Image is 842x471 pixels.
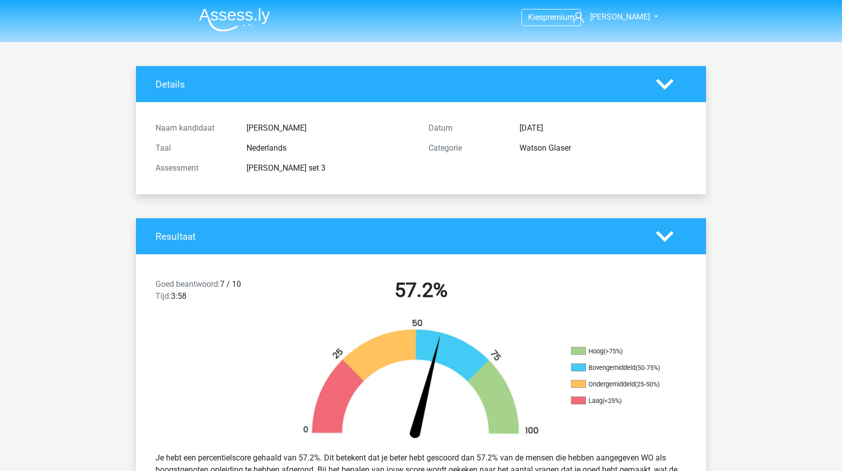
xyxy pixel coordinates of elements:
[571,363,671,372] li: Bovengemiddeld
[292,278,550,302] h2: 57.2%
[148,162,239,174] div: Assessment
[543,13,574,22] span: premium
[635,380,659,388] div: (25-50%)
[199,8,270,32] img: Assessly
[286,318,556,444] img: 57.25fd9e270242.png
[239,142,421,154] div: Nederlands
[239,122,421,134] div: [PERSON_NAME]
[602,397,621,404] div: (<25%)
[522,11,580,24] a: Kiespremium
[528,13,543,22] span: Kies
[590,12,650,22] span: [PERSON_NAME]
[571,347,671,356] li: Hoog
[512,122,694,134] div: [DATE]
[421,142,512,154] div: Categorie
[155,279,220,289] span: Goed beantwoord:
[603,347,622,355] div: (>75%)
[148,142,239,154] div: Taal
[571,380,671,389] li: Ondergemiddeld
[155,231,641,242] h4: Resultaat
[512,142,694,154] div: Watson Glaser
[569,11,651,23] a: [PERSON_NAME]
[421,122,512,134] div: Datum
[239,162,421,174] div: [PERSON_NAME] set 3
[571,396,671,405] li: Laag
[155,79,641,90] h4: Details
[155,291,171,301] span: Tijd:
[148,278,284,306] div: 7 / 10 3:58
[635,364,660,371] div: (50-75%)
[148,122,239,134] div: Naam kandidaat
